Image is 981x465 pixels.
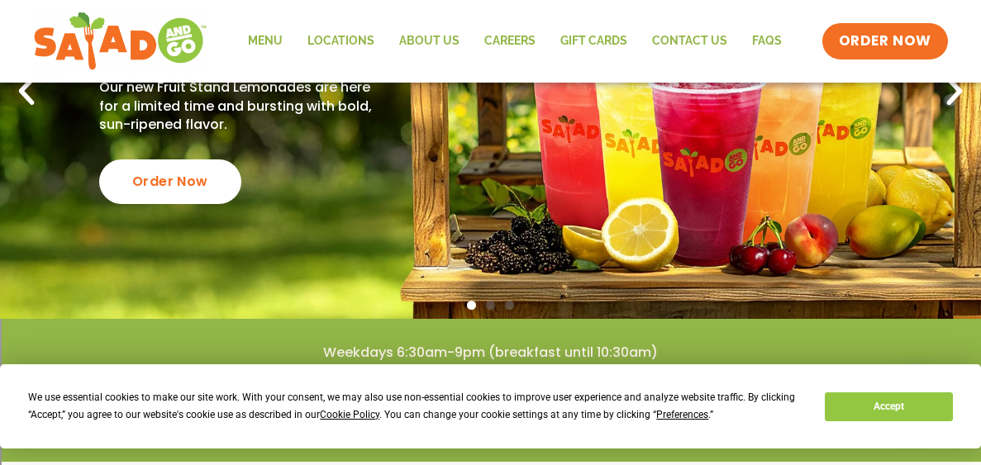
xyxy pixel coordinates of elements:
div: Order Now [99,159,241,204]
a: Contact Us [640,22,740,60]
a: ORDER NOW [822,23,948,59]
p: Our new Fruit Stand Lemonades are here for a limited time and bursting with bold, sun-ripened fla... [99,78,390,134]
span: Go to slide 3 [505,301,514,310]
div: Sign out [7,81,974,96]
span: ORDER NOW [839,31,931,51]
div: We use essential cookies to make our site work. With your consent, we may also use non-essential ... [28,389,805,424]
span: Cookie Policy [320,409,379,420]
span: Go to slide 2 [486,301,495,310]
a: FAQs [740,22,794,60]
button: Accept [825,392,952,421]
div: Move To ... [7,36,974,51]
div: Options [7,66,974,81]
span: Go to slide 1 [467,301,476,310]
div: Sort New > Old [7,21,974,36]
div: Move To ... [7,111,974,126]
a: About Us [387,22,472,60]
div: Sort A > Z [7,7,974,21]
a: GIFT CARDS [548,22,640,60]
a: Careers [472,22,548,60]
a: Locations [295,22,387,60]
a: Menu [236,22,295,60]
div: Previous slide [8,74,45,110]
div: Delete [7,51,974,66]
nav: Menu [236,22,794,60]
div: Next slide [936,74,973,110]
span: Preferences [656,409,708,420]
div: Rename [7,96,974,111]
img: new-SAG-logo-768×292 [33,8,207,74]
